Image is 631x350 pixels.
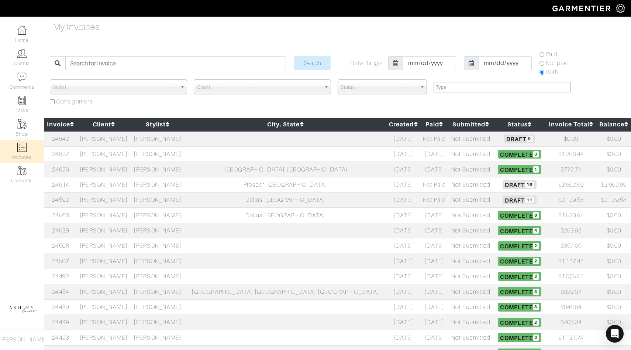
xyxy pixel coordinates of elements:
td: [PERSON_NAME] [77,177,131,192]
a: 24508 [52,242,69,249]
span: Draft [504,135,535,143]
td: [PERSON_NAME] [131,177,185,192]
td: $772.71 [546,162,597,177]
label: Not paid [546,59,569,68]
img: orders-icon-0abe47150d42831381b5fb84f609e132dff9fe21cb692f30cb5eec754e2cba89.png [17,143,27,152]
td: [PERSON_NAME] [131,223,185,238]
span: Complete [498,287,541,296]
td: [PERSON_NAME] [131,238,185,254]
td: $1,085.04 [546,269,597,284]
td: [DATE] [421,223,449,238]
a: 24507 [52,258,69,265]
td: $1,520.94 [546,208,597,223]
span: 3 [533,304,539,310]
td: Not Submitted [448,177,493,192]
a: 24626 [52,166,69,173]
td: [PERSON_NAME] [77,284,131,299]
td: Not Submitted [448,269,493,284]
input: Search for Invoice [65,56,286,70]
td: $408.34 [546,315,597,330]
a: Paid [425,121,443,128]
td: [DATE] [421,162,449,177]
td: [DATE] [386,193,420,208]
td: [PERSON_NAME] [131,162,185,177]
span: 2 [533,273,539,280]
td: [DATE] [421,330,449,345]
a: City, State [267,121,304,128]
span: 4 [533,228,539,234]
td: [DATE] [386,131,420,147]
td: [DATE] [386,315,420,330]
td: Not Submitted [448,238,493,254]
td: [GEOGRAPHIC_DATA] [GEOGRAPHIC_DATA] [GEOGRAPHIC_DATA] [185,284,386,299]
td: Not Submitted [448,146,493,162]
a: 24454 [52,289,69,295]
a: 24539 [52,227,69,234]
a: 24627 [52,151,69,157]
span: Complete [498,272,541,281]
td: Not Submitted [448,131,493,147]
label: Consignment [56,97,93,106]
td: $1,206.44 [546,146,597,162]
h4: My Invoices [53,22,100,33]
a: 24449 [52,319,69,326]
a: 24423 [52,334,69,341]
td: $2,129.58 [597,193,631,208]
td: [PERSON_NAME] [131,208,185,223]
td: Not Submitted [448,299,493,315]
span: 2 [533,319,539,326]
td: $0.00 [597,315,631,330]
input: Search [294,56,331,70]
label: Both [546,68,558,77]
td: $848.64 [546,299,597,315]
td: [PERSON_NAME] [77,162,131,177]
span: 2 [533,243,539,249]
span: 16 [525,181,534,188]
img: garmentier-logo-header-white-b43fb05a5012e4ada735d5af1a66efaba907eab6374d6393d1fbf88cb4ef424d.png [549,2,616,15]
td: [DATE] [421,299,449,315]
span: 8 [533,212,539,218]
td: $0.00 [597,330,631,345]
td: [DATE] [421,208,449,223]
td: [DATE] [386,299,420,315]
td: Not Submitted [448,284,493,299]
span: Complete [498,211,541,220]
span: Complete [498,303,541,312]
td: [GEOGRAPHIC_DATA] [GEOGRAPHIC_DATA] [185,162,386,177]
td: Dallas [GEOGRAPHIC_DATA] [185,193,386,208]
td: $1,137.44 [546,254,597,269]
img: garments-icon-b7da505a4dc4fd61783c78ac3ca0ef83fa9d6f193b1c9dc38574b1d14d53ca28.png [17,119,27,129]
td: [PERSON_NAME] [131,330,185,345]
td: [DATE] [421,146,449,162]
span: Draft [503,180,536,189]
td: [PERSON_NAME] [131,193,185,208]
td: Not Submitted [448,315,493,330]
td: [PERSON_NAME] [77,131,131,147]
label: Paid [546,50,558,59]
td: [DATE] [386,238,420,254]
td: $0.00 [597,299,631,315]
span: 3 [533,334,539,341]
td: Not Paid [421,193,449,208]
td: [DATE] [386,284,420,299]
img: gear-icon-white-bd11855cb880d31180b6d7d6211b90ccbf57a29d726f0c71d8c61bd08dd39cc2.png [616,4,625,13]
span: Stylist [53,80,177,95]
td: $0.00 [597,223,631,238]
td: $0.00 [597,162,631,177]
span: Client [197,80,321,95]
a: Created [389,121,418,128]
td: $1,131.74 [546,330,597,345]
td: Not Submitted [448,330,493,345]
td: Dallas [GEOGRAPHIC_DATA] [185,208,386,223]
a: Invoice Total [549,121,594,128]
a: Submitted [452,121,490,128]
span: Complete [498,165,541,174]
td: $0.00 [546,131,597,147]
td: [PERSON_NAME] [131,254,185,269]
a: 24592 [52,197,69,203]
td: Not Paid [421,131,449,147]
span: Complete [498,257,541,266]
td: $3,602.69 [597,177,631,192]
td: $0.00 [597,146,631,162]
span: 2 [533,258,539,264]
